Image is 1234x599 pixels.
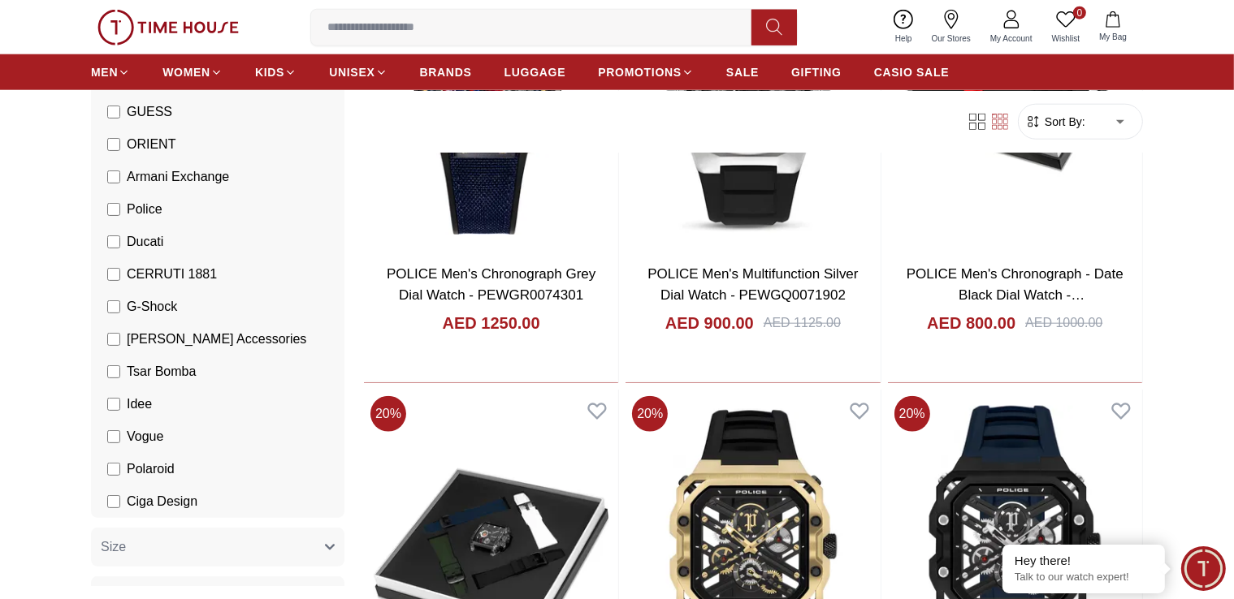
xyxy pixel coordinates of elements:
span: Size [101,537,126,557]
h4: AED 1250.00 [443,312,540,334]
button: Sort By: [1025,114,1085,130]
span: Ducati [127,232,163,252]
span: Help [889,32,919,45]
span: 20 % [370,396,406,432]
span: Sort By: [1041,114,1085,130]
span: My Bag [1093,31,1133,43]
span: 20 % [632,396,668,432]
span: Armani Exchange [127,167,229,187]
span: Vogue [127,427,163,446]
span: UNISEX [329,64,375,80]
a: 0Wishlist [1042,6,1089,48]
span: Idee [127,394,152,414]
div: AED 1125.00 [764,313,841,333]
span: Polaroid [127,459,175,479]
input: Ducati [107,235,120,248]
a: BRANDS [420,58,472,87]
span: SALE [726,64,759,80]
span: Wishlist [1046,32,1086,45]
div: Chat Widget [1181,546,1226,591]
span: Our Stores [925,32,977,45]
input: Police [107,203,120,216]
button: My Bag [1089,8,1137,46]
input: G-Shock [107,300,120,313]
input: Vogue [107,430,120,443]
span: ORIENT [127,135,175,154]
a: CASIO SALE [874,58,950,87]
input: Tsar Bomba [107,365,120,378]
a: UNISEX [329,58,387,87]
span: Ciga Design [127,492,197,511]
input: CERRUTI 1881 [107,268,120,281]
span: PROMOTIONS [598,64,682,80]
span: WOMEN [162,64,210,80]
input: Ciga Design [107,495,120,508]
span: 0 [1073,6,1086,19]
a: POLICE Men's Chronograph Grey Dial Watch - PEWGR0074301 [387,266,595,303]
a: POLICE Men's Chronograph - Date Black Dial Watch - PEWGO0052402-SET [907,266,1124,323]
span: LUGGAGE [504,64,566,80]
input: Polaroid [107,463,120,476]
h4: AED 900.00 [665,312,754,334]
span: GUESS [127,102,172,122]
a: SALE [726,58,759,87]
a: Help [885,6,922,48]
a: PROMOTIONS [598,58,694,87]
span: My Account [984,32,1039,45]
span: G-Shock [127,297,177,317]
img: ... [97,10,239,45]
span: CERRUTI 1881 [127,265,217,284]
div: Hey there! [1015,553,1153,569]
input: Idee [107,398,120,411]
span: GIFTING [791,64,842,80]
span: [PERSON_NAME] Accessories [127,330,306,349]
input: Armani Exchange [107,170,120,183]
span: KIDS [255,64,284,80]
input: ORIENT [107,138,120,151]
span: Police [127,200,162,219]
a: Our Stores [922,6,981,48]
span: BRANDS [420,64,472,80]
a: LUGGAGE [504,58,566,87]
input: [PERSON_NAME] Accessories [107,333,120,346]
span: Tsar Bomba [127,362,196,381]
a: POLICE Men's Multifunction Silver Dial Watch - PEWGQ0071902 [647,266,858,303]
p: Talk to our watch expert! [1015,571,1153,584]
h4: AED 800.00 [927,312,1015,334]
input: GUESS [107,106,120,119]
span: 20 % [894,396,930,432]
a: MEN [91,58,130,87]
a: WOMEN [162,58,223,87]
button: Size [91,528,344,567]
span: MEN [91,64,118,80]
a: GIFTING [791,58,842,87]
span: CASIO SALE [874,64,950,80]
a: KIDS [255,58,297,87]
div: AED 1000.00 [1025,313,1102,333]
